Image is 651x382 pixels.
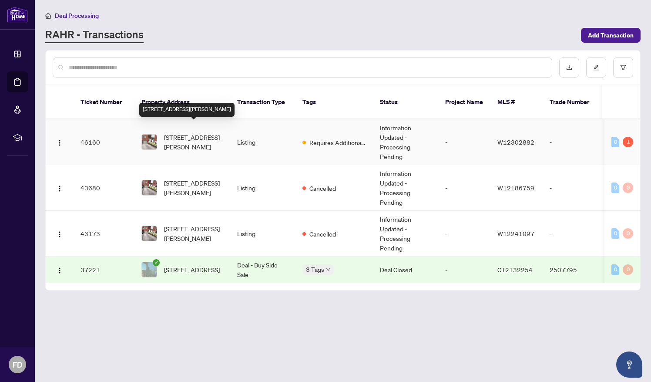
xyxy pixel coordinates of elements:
button: Logo [53,226,67,240]
div: 0 [611,264,619,275]
td: 37221 [74,257,134,283]
img: thumbnail-img [142,180,157,195]
td: Information Updated - Processing Pending [373,119,438,165]
div: 0 [611,228,619,239]
div: 0 [611,183,619,193]
td: 43173 [74,211,134,257]
img: thumbnail-img [142,226,157,241]
button: download [559,57,579,78]
th: Ticket Number [74,85,134,119]
button: edit [586,57,606,78]
td: 43680 [74,165,134,211]
button: Open asap [616,352,642,378]
span: down [326,267,330,272]
span: Deal Processing [55,12,99,20]
img: thumbnail-img [142,135,157,149]
span: W12241097 [497,230,534,237]
span: download [566,64,572,71]
th: Status [373,85,438,119]
div: 0 [623,264,633,275]
td: - [543,211,604,257]
td: Listing [230,165,295,211]
span: [STREET_ADDRESS][PERSON_NAME] [164,224,223,243]
span: Requires Additional Docs [309,138,366,147]
a: RAHR - Transactions [45,27,144,43]
span: filter [620,64,626,71]
td: Information Updated - Processing Pending [373,211,438,257]
td: Listing [230,119,295,165]
td: Deal - Buy Side Sale [230,257,295,283]
td: - [438,211,490,257]
div: 1 [623,137,633,147]
th: MLS # [490,85,543,119]
div: 0 [623,228,633,239]
img: Logo [56,231,63,238]
img: thumbnail-img [142,262,157,277]
div: 0 [623,183,633,193]
span: home [45,13,51,19]
span: C12132254 [497,266,533,274]
span: [STREET_ADDRESS] [164,265,220,274]
div: [STREET_ADDRESS][PERSON_NAME] [139,103,235,117]
span: edit [593,64,599,71]
span: check-circle [153,259,160,266]
img: Logo [56,267,63,274]
button: Logo [53,263,67,277]
td: - [543,165,604,211]
button: Logo [53,181,67,195]
td: - [438,257,490,283]
th: Property Address [134,85,230,119]
td: Listing [230,211,295,257]
span: [STREET_ADDRESS][PERSON_NAME] [164,178,223,197]
span: 3 Tags [306,264,324,274]
button: Logo [53,135,67,149]
img: logo [7,7,28,23]
td: Deal Closed [373,257,438,283]
td: 2507795 [543,257,604,283]
span: W12186759 [497,184,534,192]
span: W12302882 [497,138,534,146]
span: Add Transaction [588,28,634,42]
button: Add Transaction [581,28,641,43]
td: 46160 [74,119,134,165]
span: [STREET_ADDRESS][PERSON_NAME] [164,132,223,152]
span: FD [13,358,23,371]
td: Information Updated - Processing Pending [373,165,438,211]
td: - [438,119,490,165]
td: - [438,165,490,211]
th: Project Name [438,85,490,119]
td: - [543,119,604,165]
span: Cancelled [309,183,336,193]
div: 0 [611,137,619,147]
img: Logo [56,139,63,146]
button: filter [613,57,633,78]
th: Transaction Type [230,85,295,119]
span: Cancelled [309,229,336,239]
th: Trade Number [543,85,604,119]
th: Tags [295,85,373,119]
img: Logo [56,185,63,192]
